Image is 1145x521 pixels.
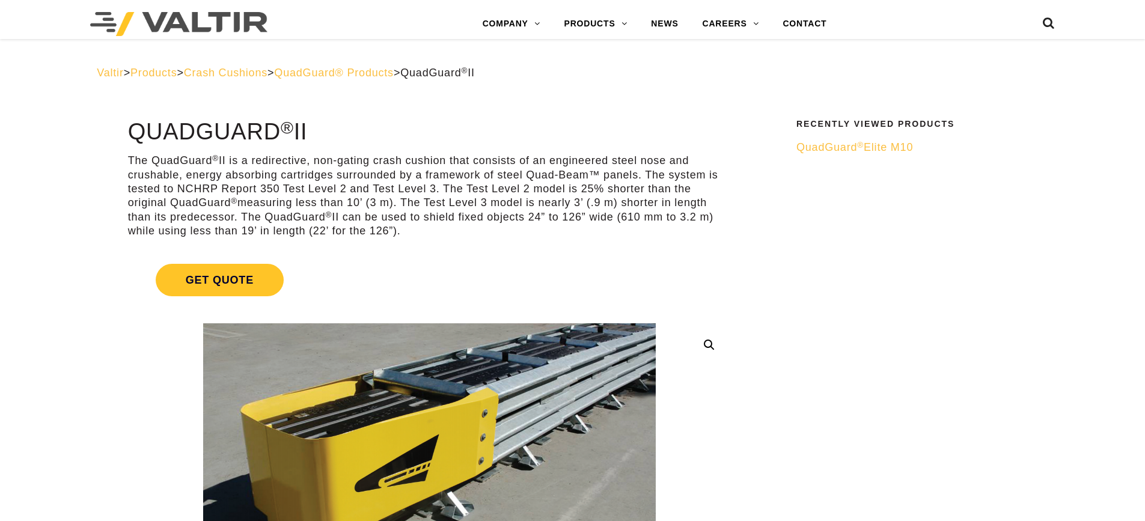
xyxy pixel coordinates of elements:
span: QuadGuard Elite M10 [796,141,913,153]
sup: ® [281,118,294,137]
a: CONTACT [771,12,838,36]
a: Crash Cushions [184,67,267,79]
span: Get Quote [156,264,284,296]
h2: Recently Viewed Products [796,120,1040,129]
a: QuadGuard® Products [274,67,394,79]
a: NEWS [639,12,690,36]
sup: ® [857,141,864,150]
div: > > > > [97,66,1048,80]
sup: ® [462,66,468,75]
a: PRODUCTS [552,12,640,36]
a: QuadGuard®Elite M10 [796,141,1040,154]
img: Valtir [90,12,267,36]
span: QuadGuard II [400,67,475,79]
a: Valtir [97,67,123,79]
p: The QuadGuard II is a redirective, non-gating crash cushion that consists of an engineered steel ... [128,154,731,238]
a: Get Quote [128,249,731,311]
h1: QuadGuard II [128,120,731,145]
sup: ® [212,154,219,163]
a: Products [130,67,177,79]
sup: ® [326,210,332,219]
sup: ® [231,197,237,206]
a: CAREERS [691,12,771,36]
a: COMPANY [471,12,552,36]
